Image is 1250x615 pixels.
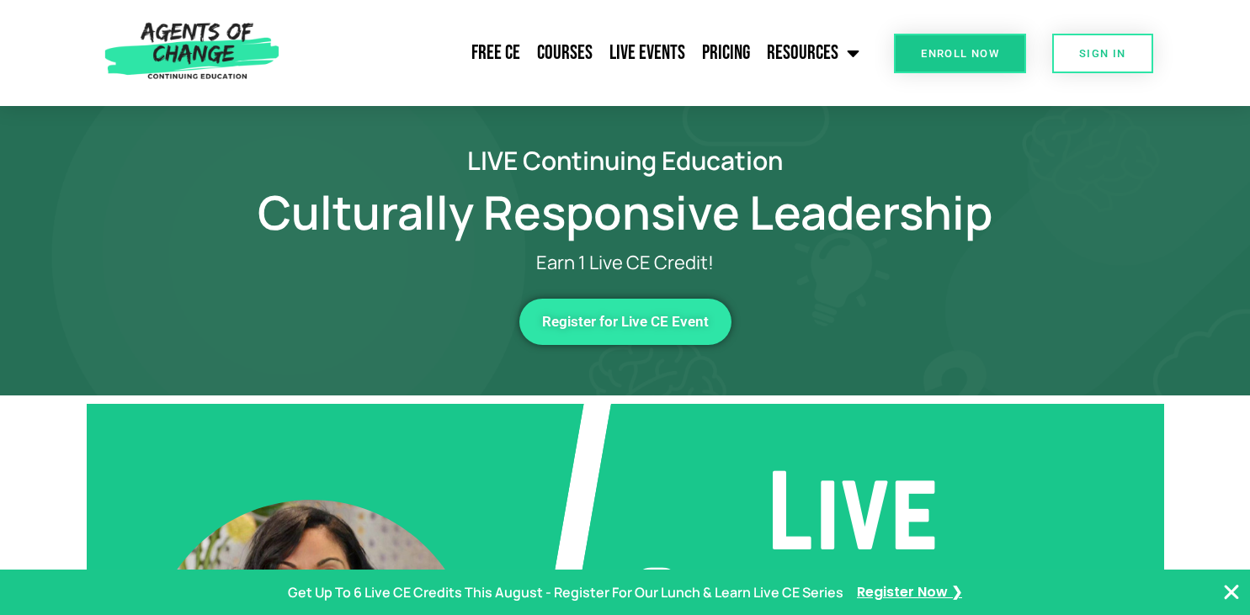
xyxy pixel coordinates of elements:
[213,252,1038,273] p: Earn 1 Live CE Credit!
[288,581,843,605] p: Get Up To 6 Live CE Credits This August - Register For Our Lunch & Learn Live CE Series
[287,32,868,74] nav: Menu
[542,315,709,329] span: Register for Live CE Event
[921,48,999,59] span: Enroll Now
[758,32,868,74] a: Resources
[857,581,962,605] a: Register Now ❯
[146,148,1105,172] h2: LIVE Continuing Education
[894,34,1026,73] a: Enroll Now
[1052,34,1153,73] a: SIGN IN
[146,189,1105,236] h1: Culturally Responsive Leadership
[1079,48,1126,59] span: SIGN IN
[601,32,694,74] a: Live Events
[1221,582,1242,602] button: Close Banner
[694,32,758,74] a: Pricing
[519,299,731,345] a: Register for Live CE Event
[529,32,601,74] a: Courses
[463,32,529,74] a: Free CE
